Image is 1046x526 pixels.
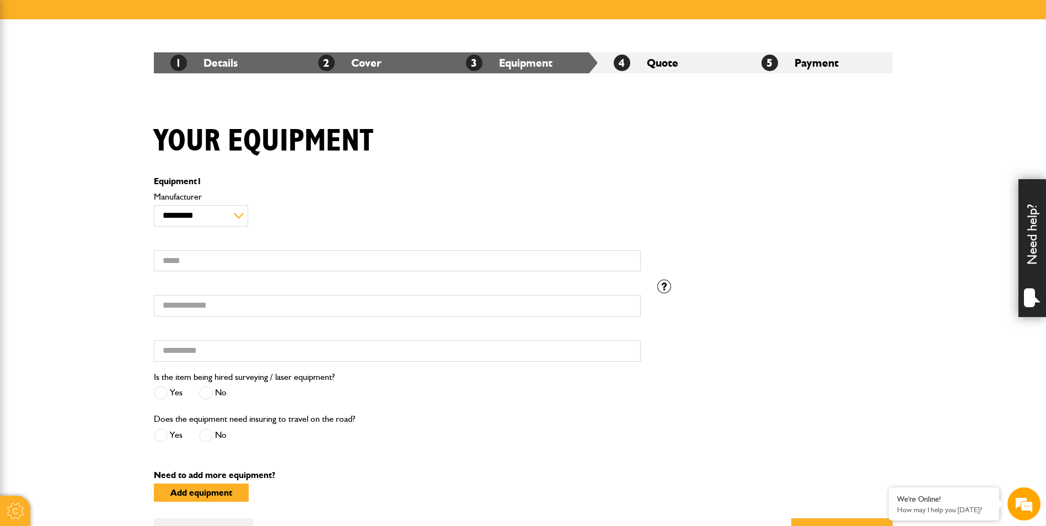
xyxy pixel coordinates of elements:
li: Payment [745,52,893,73]
label: No [199,386,227,400]
span: 3 [466,55,482,71]
span: 5 [761,55,778,71]
div: Need help? [1018,179,1046,317]
label: Does the equipment need insuring to travel on the road? [154,415,355,423]
span: 4 [614,55,630,71]
span: 1 [197,176,202,186]
p: Need to add more equipment? [154,471,893,480]
label: Is the item being hired surveying / laser equipment? [154,373,335,382]
div: We're Online! [897,495,991,504]
a: 1Details [170,56,238,69]
label: No [199,428,227,442]
label: Manufacturer [154,192,641,201]
p: Equipment [154,177,641,186]
p: How may I help you today? [897,506,991,514]
span: 2 [318,55,335,71]
label: Yes [154,428,183,442]
span: 1 [170,55,187,71]
li: Quote [597,52,745,73]
h1: Your equipment [154,123,373,160]
a: 2Cover [318,56,382,69]
button: Add equipment [154,484,249,502]
label: Yes [154,386,183,400]
li: Equipment [449,52,597,73]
